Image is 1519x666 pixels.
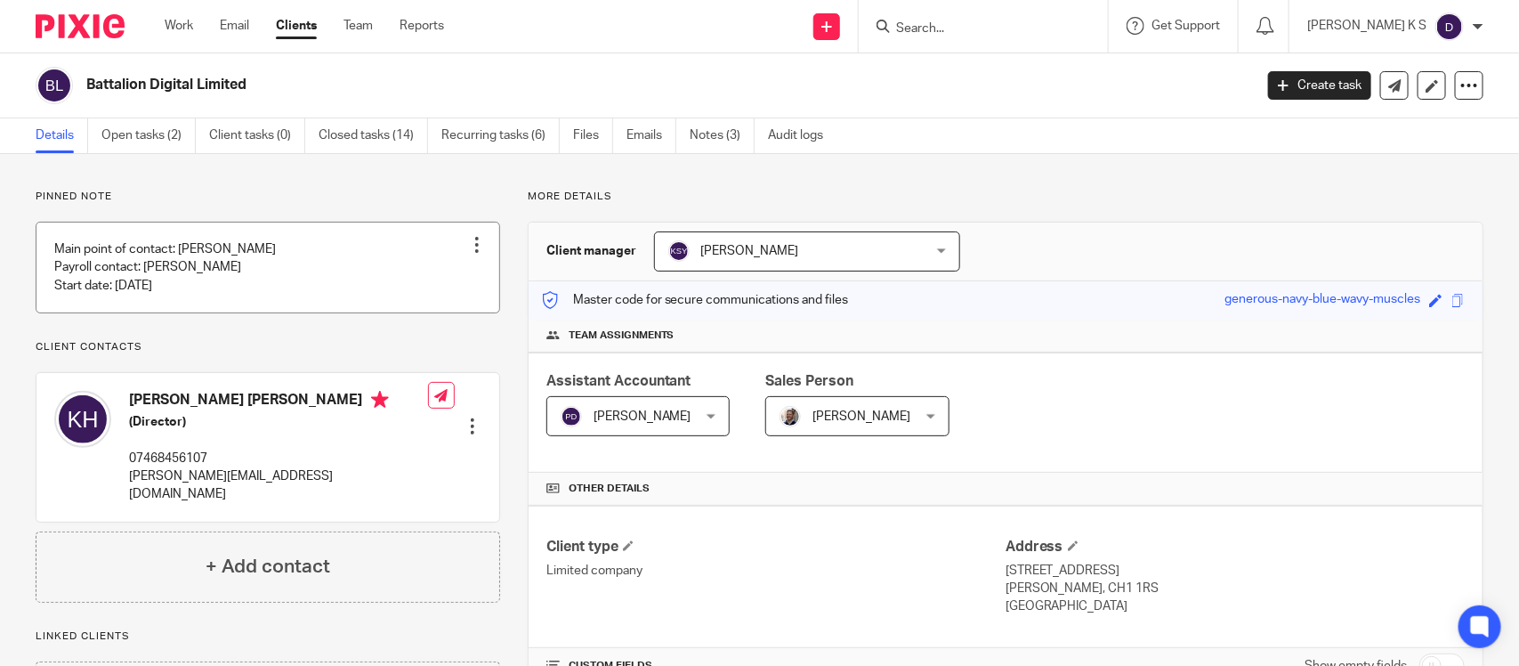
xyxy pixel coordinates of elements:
[129,467,428,504] p: [PERSON_NAME][EMAIL_ADDRESS][DOMAIN_NAME]
[1006,562,1465,580] p: [STREET_ADDRESS]
[812,410,910,423] span: [PERSON_NAME]
[36,340,500,354] p: Client contacts
[546,562,1006,580] p: Limited company
[561,406,582,427] img: svg%3E
[129,450,428,467] p: 07468456107
[101,118,196,153] a: Open tasks (2)
[701,245,799,257] span: [PERSON_NAME]
[546,538,1006,556] h4: Client type
[343,17,373,35] a: Team
[400,17,444,35] a: Reports
[1224,290,1420,311] div: generous-navy-blue-wavy-muscles
[594,410,691,423] span: [PERSON_NAME]
[441,118,560,153] a: Recurring tasks (6)
[36,14,125,38] img: Pixie
[765,374,853,388] span: Sales Person
[276,17,317,35] a: Clients
[206,553,330,581] h4: + Add contact
[1151,20,1220,32] span: Get Support
[36,190,500,204] p: Pinned note
[546,242,636,260] h3: Client manager
[528,190,1483,204] p: More details
[542,291,849,309] p: Master code for secure communications and files
[1268,71,1371,100] a: Create task
[54,391,111,448] img: svg%3E
[626,118,676,153] a: Emails
[780,406,801,427] img: Matt%20Circle.png
[36,629,500,644] p: Linked clients
[569,329,675,343] span: Team assignments
[165,17,193,35] a: Work
[894,21,1054,37] input: Search
[546,374,691,388] span: Assistant Accountant
[573,118,613,153] a: Files
[690,118,755,153] a: Notes (3)
[1307,17,1426,35] p: [PERSON_NAME] K S
[86,76,1010,94] h2: Battalion Digital Limited
[36,118,88,153] a: Details
[1006,580,1465,597] p: [PERSON_NAME], CH1 1RS
[319,118,428,153] a: Closed tasks (14)
[371,391,389,409] i: Primary
[668,240,690,262] img: svg%3E
[129,391,428,413] h4: [PERSON_NAME] [PERSON_NAME]
[1006,538,1465,556] h4: Address
[129,413,428,431] h5: (Director)
[1435,12,1464,41] img: svg%3E
[569,482,650,496] span: Other details
[768,118,836,153] a: Audit logs
[209,118,305,153] a: Client tasks (0)
[1006,597,1465,615] p: [GEOGRAPHIC_DATA]
[220,17,249,35] a: Email
[36,67,73,104] img: svg%3E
